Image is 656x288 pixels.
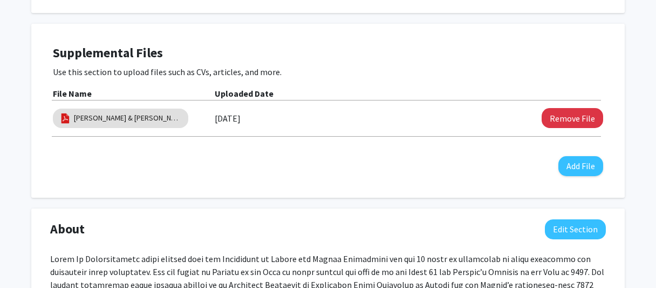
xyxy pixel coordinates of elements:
img: pdf_icon.png [59,112,71,124]
a: [PERSON_NAME] & [PERSON_NAME] 2022 [74,112,182,124]
h4: Supplemental Files [53,45,603,61]
button: Remove Hollingsworth & Smith 2022 File [542,108,603,128]
b: Uploaded Date [215,88,274,99]
iframe: Chat [8,239,46,280]
label: [DATE] [215,109,241,128]
button: Edit About [545,219,606,239]
b: File Name [53,88,92,99]
span: About [50,219,85,239]
button: Add File [558,156,603,176]
p: Use this section to upload files such as CVs, articles, and more. [53,65,603,78]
